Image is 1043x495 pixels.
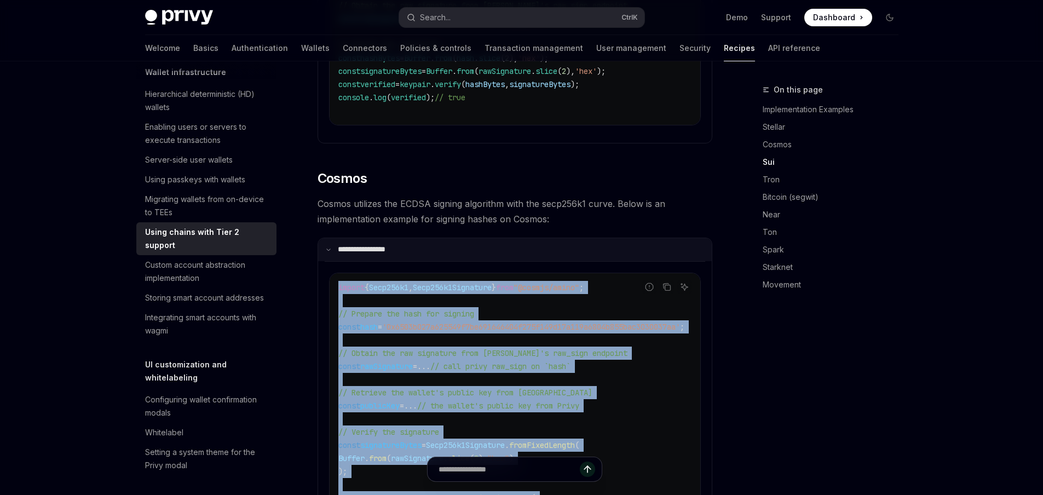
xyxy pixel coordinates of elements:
[145,258,270,285] div: Custom account abstraction implementation
[145,35,180,61] a: Welcome
[763,223,907,241] a: Ton
[136,442,276,475] a: Setting a system theme for the Privy modal
[400,79,430,89] span: keypair
[580,462,595,477] button: Send message
[145,88,270,114] div: Hierarchical deterministic (HD) wallets
[768,35,820,61] a: API reference
[360,322,378,332] span: hash
[763,206,907,223] a: Near
[813,12,855,23] span: Dashboard
[763,171,907,188] a: Tron
[763,118,907,136] a: Stellar
[391,93,426,102] span: verified
[774,83,823,96] span: On this page
[461,79,465,89] span: (
[566,66,575,76] span: ),
[505,79,509,89] span: ,
[338,93,369,102] span: console
[430,361,571,371] span: // call privy raw_sign on `hash`
[136,423,276,442] a: Whitelabel
[761,12,791,23] a: Support
[338,66,360,76] span: const
[487,453,509,463] span: "hex"
[763,136,907,153] a: Cosmos
[557,66,562,76] span: (
[369,93,373,102] span: .
[338,309,474,319] span: // Prepare the hash for signing
[338,361,360,371] span: const
[804,9,872,26] a: Dashboard
[136,390,276,423] a: Configuring wallet confirmation modals
[535,66,557,76] span: slice
[378,322,382,332] span: =
[430,79,435,89] span: .
[420,11,451,24] div: Search...
[387,453,391,463] span: (
[763,241,907,258] a: Spark
[136,117,276,150] a: Enabling users or servers to execute transactions
[479,66,531,76] span: rawSignature
[509,79,571,89] span: signatureBytes
[145,120,270,147] div: Enabling users or servers to execute transactions
[571,79,579,89] span: );
[474,66,479,76] span: (
[443,453,448,463] span: .
[435,93,465,102] span: // true
[391,453,443,463] span: rawSignature
[145,446,270,472] div: Setting a system theme for the Privy modal
[318,196,712,227] span: Cosmos utilizes the ECDSA signing algorithm with the secp256k1 curve. Below is an implementation ...
[726,12,748,23] a: Demo
[360,401,400,411] span: publicKey
[514,283,579,292] span: "@cosmjs/amino"
[365,283,369,292] span: {
[763,276,907,293] a: Movement
[145,226,270,252] div: Using chains with Tier 2 support
[136,84,276,117] a: Hierarchical deterministic (HD) wallets
[369,283,408,292] span: Secp256k1
[343,35,387,61] a: Connectors
[145,10,213,25] img: dark logo
[145,311,270,337] div: Integrating smart accounts with wagmi
[399,8,644,27] button: Open search
[338,427,439,437] span: // Verify the signature
[338,453,365,463] span: Buffer
[457,66,474,76] span: from
[660,280,674,294] button: Copy the contents from the code block
[145,426,183,439] div: Whitelabel
[597,66,606,76] span: );
[338,348,627,358] span: // Obtain the raw signature from [PERSON_NAME]'s raw_sign endpoint
[360,66,422,76] span: signatureBytes
[360,79,395,89] span: verified
[677,280,692,294] button: Ask AI
[360,361,413,371] span: rawSignature
[763,188,907,206] a: Bitcoin (segwit)
[465,79,505,89] span: hashBytes
[505,440,509,450] span: .
[338,283,365,292] span: import
[763,101,907,118] a: Implementation Examples
[400,401,404,411] span: =
[145,358,276,384] h5: UI customization and whitelabeling
[479,453,487,463] span: ),
[408,283,413,292] span: ,
[575,440,579,450] span: (
[679,35,711,61] a: Security
[136,189,276,222] a: Migrating wallets from on-device to TEEs
[338,322,360,332] span: const
[145,153,233,166] div: Server-side user wallets
[232,35,288,61] a: Authentication
[426,93,435,102] span: );
[136,222,276,255] a: Using chains with Tier 2 support
[413,283,492,292] span: Secp256k1Signature
[596,35,666,61] a: User management
[145,291,264,304] div: Storing smart account addresses
[338,440,360,450] span: const
[642,280,656,294] button: Report incorrect code
[382,322,680,332] span: '0x6503b027a625549f7be691646404f275f149d17a119a6804b855bac3030037aa'
[763,258,907,276] a: Starknet
[435,79,461,89] span: verify
[145,393,270,419] div: Configuring wallet confirmation modals
[680,322,684,332] span: ;
[509,453,514,463] span: )
[373,93,387,102] span: log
